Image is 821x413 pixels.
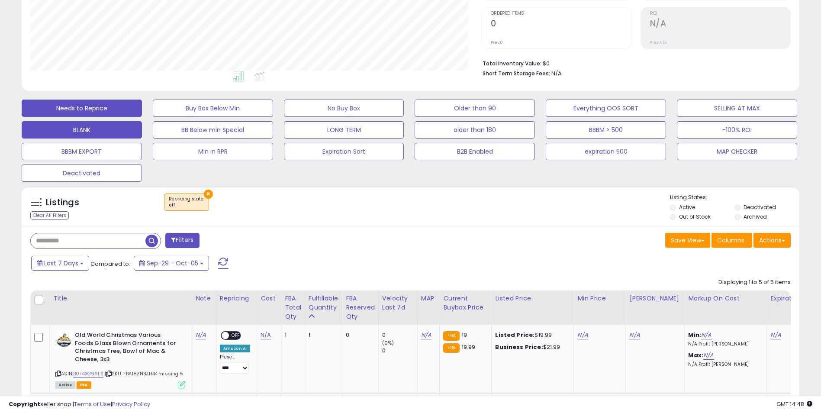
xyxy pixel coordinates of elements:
[688,361,760,368] p: N/A Profit [PERSON_NAME]
[712,233,752,248] button: Columns
[776,400,812,408] span: 2025-10-13 14:48 GMT
[462,331,467,339] span: 19
[309,331,335,339] div: 1
[679,203,695,211] label: Active
[90,260,130,268] span: Compared to:
[770,331,781,339] a: N/A
[462,343,476,351] span: 19.99
[718,278,791,287] div: Displaying 1 to 5 of 5 items
[9,400,150,409] div: seller snap | |
[196,294,212,303] div: Note
[153,121,273,139] button: BB Below min Special
[491,11,631,16] span: Ordered Items
[753,233,791,248] button: Actions
[261,294,277,303] div: Cost
[688,294,763,303] div: Markup on Cost
[229,332,243,339] span: OFF
[415,121,535,139] button: older than 180
[650,11,790,16] span: ROI
[55,381,75,389] span: All listings currently available for purchase on Amazon
[483,58,784,68] li: $0
[495,343,543,351] b: Business Price:
[220,294,253,303] div: Repricing
[688,351,703,359] b: Max:
[285,294,301,321] div: FBA Total Qty
[75,331,180,365] b: Old World Christmas Various Foods Glass Blown Ornaments for Christmas Tree, Bowl of Mac & Cheese,...
[105,370,183,377] span: | SKU: FBA18ZN3JH44.missing 5
[22,121,142,139] button: BLANK
[261,331,271,339] a: N/A
[153,143,273,160] button: Min in RPR
[670,194,799,202] p: Listing States:
[443,294,488,312] div: Current Buybox Price
[382,339,394,346] small: (0%)
[415,100,535,117] button: Older than 90
[77,381,91,389] span: FBA
[22,165,142,182] button: Deactivated
[650,19,790,30] h2: N/A
[677,121,797,139] button: -100% ROI
[44,259,78,268] span: Last 7 Days
[483,70,550,77] b: Short Term Storage Fees:
[421,331,431,339] a: N/A
[495,343,567,351] div: $21.99
[169,196,204,209] span: Repricing state :
[495,331,534,339] b: Listed Price:
[495,331,567,339] div: $19.99
[546,100,666,117] button: Everything OOS SORT
[717,236,744,245] span: Columns
[650,40,667,45] small: Prev: N/A
[665,233,710,248] button: Save View
[443,343,459,353] small: FBA
[685,290,767,325] th: The percentage added to the cost of goods (COGS) that forms the calculator for Min & Max prices.
[577,331,588,339] a: N/A
[443,331,459,341] small: FBA
[153,100,273,117] button: Buy Box Below Min
[688,331,701,339] b: Min:
[22,100,142,117] button: Needs to Reprice
[73,370,103,378] a: B074XG96LS
[147,259,198,268] span: Sep-29 - Oct-05
[679,213,711,220] label: Out of Stock
[744,213,767,220] label: Archived
[483,60,541,67] b: Total Inventory Value:
[285,331,298,339] div: 1
[415,143,535,160] button: B2B Enabled
[196,331,206,339] a: N/A
[284,100,404,117] button: No Buy Box
[701,331,712,339] a: N/A
[770,294,820,303] div: Expiration Date
[55,331,73,348] img: 51+16EmIp3L._SL40_.jpg
[165,233,199,248] button: Filters
[220,354,250,374] div: Preset:
[169,202,204,208] div: off
[382,294,414,312] div: Velocity Last 7d
[577,294,622,303] div: Min Price
[284,121,404,139] button: LONG TERM
[677,100,797,117] button: SELLING AT MAX
[382,347,417,355] div: 0
[629,294,681,303] div: [PERSON_NAME]
[284,143,404,160] button: Expiration Sort
[382,331,417,339] div: 0
[22,143,142,160] button: BBBM EXPORT
[744,203,776,211] label: Deactivated
[677,143,797,160] button: MAP CHECKER
[309,294,338,312] div: Fulfillable Quantity
[491,19,631,30] h2: 0
[551,69,562,77] span: N/A
[346,294,375,321] div: FBA Reserved Qty
[546,143,666,160] button: expiration 500
[421,294,436,303] div: MAP
[9,400,40,408] strong: Copyright
[53,294,188,303] div: Title
[112,400,150,408] a: Privacy Policy
[134,256,209,271] button: Sep-29 - Oct-05
[629,331,640,339] a: N/A
[31,256,89,271] button: Last 7 Days
[546,121,666,139] button: BBBM > 500
[220,345,250,352] div: Amazon AI
[495,294,570,303] div: Listed Price
[204,190,213,199] button: ×
[74,400,111,408] a: Terms of Use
